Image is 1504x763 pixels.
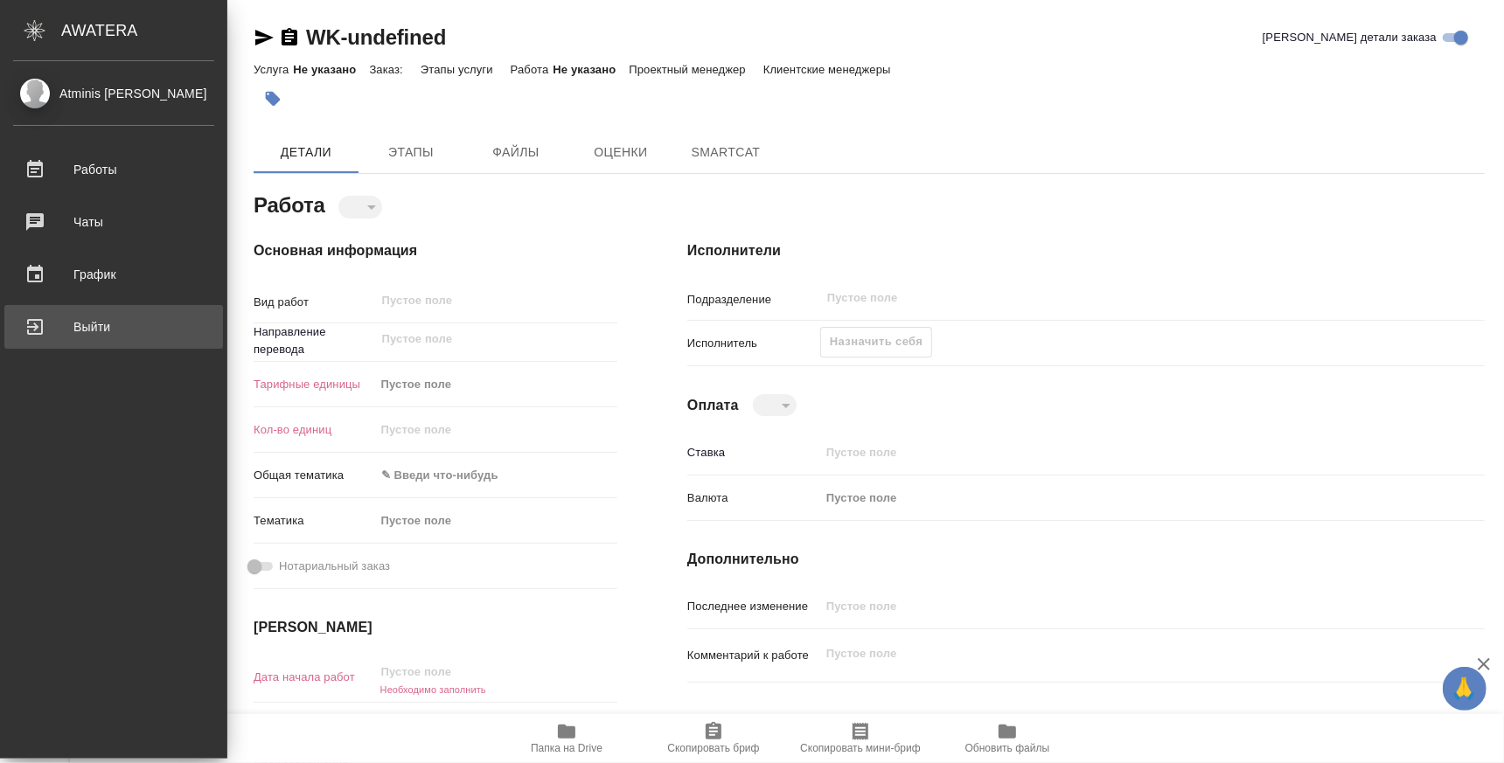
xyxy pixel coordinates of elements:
p: Валюта [687,489,820,507]
p: Комментарий к работе [687,647,820,664]
div: Чаты [13,209,214,235]
p: Услуга [254,63,293,76]
p: Общая тематика [254,467,375,484]
div: Выйти [13,314,214,340]
h4: [PERSON_NAME] [254,617,617,638]
a: График [4,253,223,296]
p: Исполнитель [687,335,820,352]
p: Тематика [254,512,375,530]
div: ​ [753,394,797,416]
p: Этапы услуги [421,63,498,76]
span: SmartCat [684,142,768,163]
button: Скопировать бриф [640,714,787,763]
p: Работа [511,63,554,76]
p: Проектный менеджер [629,63,749,76]
div: Atminis [PERSON_NAME] [13,84,214,103]
button: Обновить файлы [934,714,1081,763]
p: Не указано [293,63,369,76]
h4: Оплата [687,395,739,416]
h4: Исполнители [687,240,1485,261]
p: Подразделение [687,291,820,309]
h6: Необходимо заполнить [375,684,617,695]
div: Пустое поле [375,370,617,399]
button: Добавить тэг [254,80,292,118]
button: Скопировать мини-бриф [787,714,934,763]
p: Направление перевода [254,323,375,358]
span: Детали [264,142,348,163]
span: 🙏 [1450,670,1480,707]
p: Клиентские менеджеры [763,63,895,76]
input: Пустое поле [820,593,1418,619]
button: Скопировать ссылку для ЯМессенджера [254,27,275,48]
h4: Основная информация [254,240,617,261]
button: Папка на Drive [493,714,640,763]
p: Ставка [687,444,820,461]
div: AWATERA [61,13,227,48]
input: Пустое поле [380,329,576,350]
p: Дата начала работ [254,669,375,686]
div: ✎ Введи что-нибудь [381,467,596,484]
div: Пустое поле [826,489,1397,507]
span: Скопировать бриф [667,742,759,754]
div: Пустое поле [820,483,1418,513]
p: Кол-во единиц [254,421,375,439]
p: Тарифные единицы [254,376,375,393]
h2: Работа [254,188,325,219]
div: ✎ Введи что-нибудь [375,461,617,490]
div: График [13,261,214,288]
input: Пустое поле [375,659,528,684]
div: Пустое поле [381,512,596,530]
p: Не указано [553,63,629,76]
input: Пустое поле [825,288,1377,309]
p: Заказ: [369,63,407,76]
div: Работы [13,156,214,183]
button: 🙏 [1443,667,1487,711]
span: Папка на Drive [531,742,602,754]
a: Чаты [4,200,223,244]
span: [PERSON_NAME] детали заказа [1263,29,1437,46]
div: ​ [338,196,382,218]
h4: Дополнительно [687,549,1485,570]
p: Вид работ [254,294,375,311]
div: Пустое поле [375,506,617,536]
a: WK-undefined [306,25,446,49]
span: Файлы [474,142,558,163]
a: Выйти [4,305,223,349]
span: Оценки [579,142,663,163]
span: Скопировать мини-бриф [800,742,920,754]
span: Обновить файлы [965,742,1050,754]
span: Этапы [369,142,453,163]
p: Последнее изменение [687,598,820,615]
input: Пустое поле [375,417,617,442]
button: Скопировать ссылку [279,27,300,48]
div: Пустое поле [381,376,596,393]
a: Работы [4,148,223,191]
p: Факт. дата начала работ [254,710,375,745]
span: Нотариальный заказ [279,558,390,575]
input: Пустое поле [820,440,1418,465]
